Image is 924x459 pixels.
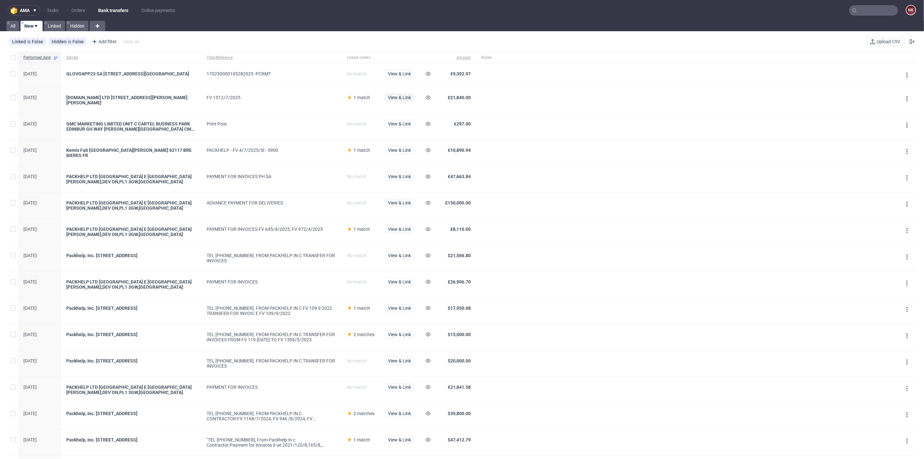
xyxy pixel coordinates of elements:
[385,148,414,153] a: View & Link
[66,306,196,311] div: Packhelp, Inc. [STREET_ADDRESS]
[454,121,471,126] span: €297.00
[207,437,337,448] div: "TEL [PHONE_NUMBER], From Packhelp In c Contractor:Payment for invoices d ue 2021/120/8,165/8, 15...
[68,39,72,44] span: is
[23,279,37,284] span: [DATE]
[867,38,905,46] button: Upload CSV
[353,437,370,442] span: 1 match
[207,55,337,60] span: Title/Reference
[66,385,196,395] a: PACKHELP LTD [GEOGRAPHIC_DATA] E [GEOGRAPHIC_DATA][PERSON_NAME],DEV ON,PL1 3GW,[GEOGRAPHIC_DATA]
[32,39,43,44] div: False
[23,55,51,60] span: Performed date
[388,122,411,126] span: View & Link
[347,174,367,179] span: No match
[66,121,196,132] a: GMC MARKETING LIMITED UNIT C CARTEL BUSINESS PARK EDINBUR GH WAY [PERSON_NAME][GEOGRAPHIC_DATA] C...
[66,95,196,105] a: [DOMAIN_NAME] LTD [STREET_ADDRESS][PERSON_NAME][PERSON_NAME]
[347,253,367,258] span: No match
[347,121,367,126] span: No match
[388,95,411,100] span: View & Link
[388,280,411,284] span: View & Link
[353,227,370,232] span: 1 match
[448,306,471,311] span: $17,950.08
[66,174,196,184] a: PACKHELP LTD [GEOGRAPHIC_DATA] E [GEOGRAPHIC_DATA][PERSON_NAME],DEV ON,PL1 3GW,[GEOGRAPHIC_DATA]
[385,227,414,232] a: View & Link
[89,36,118,47] div: Add filter
[388,385,411,389] span: View & Link
[388,306,411,310] span: View & Link
[23,71,37,76] span: [DATE]
[44,21,65,31] a: Linked
[385,71,414,76] a: View & Link
[20,21,43,31] a: New
[388,227,411,231] span: View & Link
[23,174,37,179] span: [DATE]
[207,200,337,205] div: ADVANCE PAYMENT FOR DELIVERIES
[23,385,37,390] span: [DATE]
[385,304,414,312] button: View & Link
[66,148,196,158] div: Kemix Fab [GEOGRAPHIC_DATA][PERSON_NAME] 62117 BRE BIERES FR
[448,358,471,363] span: $20,000.00
[66,71,196,76] a: GLOVOAPP23 SA [STREET_ADDRESS][GEOGRAPHIC_DATA]
[23,306,37,311] span: [DATE]
[481,55,579,60] span: Notes
[385,306,414,311] a: View & Link
[385,94,414,101] button: View & Link
[385,199,414,207] button: View & Link
[207,332,337,342] div: TEL [PHONE_NUMBER]. FROM PACKHELP IN C TRANSFER FOR INVOICES FROM FV 119 [DATE] TO FV 1309/5/2023
[385,436,414,444] button: View & Link
[122,37,140,46] div: Clear all
[66,55,196,60] span: Sender
[66,227,196,237] a: PACKHELP LTD [GEOGRAPHIC_DATA] E [GEOGRAPHIC_DATA][PERSON_NAME],DEV ON,PL1 3GW,[GEOGRAPHIC_DATA]
[353,411,375,416] span: 2 matches
[66,200,196,211] div: PACKHELP LTD [GEOGRAPHIC_DATA] E [GEOGRAPHIC_DATA][PERSON_NAME],DEV ON,PL1 3GW,[GEOGRAPHIC_DATA]
[385,411,414,416] a: View & Link
[52,39,68,44] span: Hidden
[207,358,337,369] div: TEL [PHONE_NUMBER]. FROM PACKHELP IN C TRANSFER FOR INVOICES
[23,437,37,442] span: [DATE]
[441,55,471,60] span: Amount
[385,252,414,259] button: View & Link
[448,253,471,258] span: $21,506.80
[207,411,337,421] div: TEL [PHONE_NUMBER]. FROM PACKHELP IN C CONTRACTOR:FV 1168/7/2024, FV 946 /8/2024, FV 947/8/2024
[448,385,471,390] span: €21,841.58
[66,332,196,337] a: Packhelp, Inc. [STREET_ADDRESS]
[388,411,411,416] span: View & Link
[23,227,37,232] span: [DATE]
[23,95,37,100] span: [DATE]
[448,332,471,337] span: $15,000.00
[43,5,62,16] a: Tasks
[66,279,196,290] a: PACKHELP LTD [GEOGRAPHIC_DATA] E [GEOGRAPHIC_DATA][PERSON_NAME],DEV ON,PL1 3GW,[GEOGRAPHIC_DATA]
[347,279,367,284] span: No match
[450,227,471,232] span: £8,110.00
[347,200,367,205] span: No match
[450,71,471,76] span: €9,392.97
[20,8,30,13] span: ama
[94,5,132,16] a: Bank transfers
[385,358,414,363] a: View & Link
[66,253,196,258] a: Packhelp, Inc. [STREET_ADDRESS]
[66,411,196,416] a: Packhelp, Inc. [STREET_ADDRESS]
[448,411,471,416] span: $39,800.00
[23,148,37,153] span: [DATE]
[385,357,414,365] button: View & Link
[385,410,414,417] button: View & Link
[207,279,337,284] div: PAYMENT FOR INVOICES
[385,278,414,286] button: View & Link
[448,437,471,442] span: $47,412.79
[27,39,32,44] span: is
[448,95,471,100] span: £21,840.00
[68,5,89,16] a: Orders
[347,71,367,76] span: No match
[448,148,471,153] span: €10,890.94
[385,95,414,100] a: View & Link
[12,39,27,44] span: Linked
[207,71,337,76] div: 170250000105282025 -PCRMT
[207,95,337,100] div: FV 1512/7/2025
[385,332,414,337] a: View & Link
[385,121,414,126] a: View & Link
[388,72,411,76] span: View & Link
[207,385,337,390] div: PAYMENT FOR INVOICES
